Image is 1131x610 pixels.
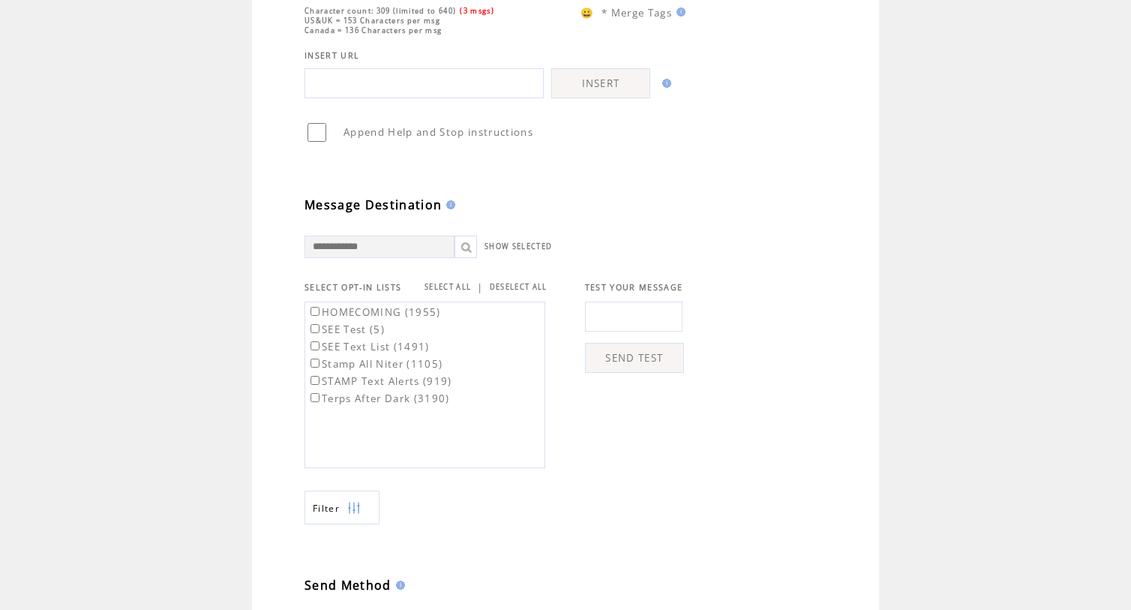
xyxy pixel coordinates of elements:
a: INSERT [551,68,650,98]
span: Message Destination [304,197,442,213]
span: | [477,281,483,294]
label: Stamp All Niter (1105) [307,357,442,371]
label: STAMP Text Alerts (919) [307,374,452,388]
input: Stamp All Niter (1105) [310,359,319,368]
a: SHOW SELECTED [484,242,552,251]
span: TEST YOUR MESSAGE [585,282,683,293]
label: SEE Text List (1491) [307,340,430,353]
img: help.gif [672,8,685,17]
img: help.gif [391,581,405,590]
span: Canada = 136 Characters per msg [304,26,442,35]
a: DESELECT ALL [490,282,547,292]
span: Append Help and Stop instructions [343,125,533,139]
span: (3 msgs) [460,6,494,16]
span: INSERT URL [304,50,359,61]
input: Terps After Dark (3190) [310,393,319,402]
a: SEND TEST [585,343,684,373]
input: HOMECOMING (1955) [310,307,319,316]
img: help.gif [658,79,671,88]
span: Show filters [313,502,340,515]
label: Terps After Dark (3190) [307,392,450,405]
span: * Merge Tags [601,6,672,20]
img: filters.png [347,491,361,525]
input: SEE Test (5) [310,324,319,333]
label: HOMECOMING (1955) [307,305,441,319]
span: 😀 [580,6,594,20]
span: Send Method [304,577,391,593]
input: SEE Text List (1491) [310,341,319,350]
span: SELECT OPT-IN LISTS [304,282,401,293]
img: help.gif [442,200,455,209]
input: STAMP Text Alerts (919) [310,376,319,385]
label: SEE Test (5) [307,323,385,336]
span: US&UK = 153 Characters per msg [304,16,440,26]
a: SELECT ALL [424,282,471,292]
span: Character count: 309 (limited to 640) [304,6,456,16]
a: Filter [304,491,379,524]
